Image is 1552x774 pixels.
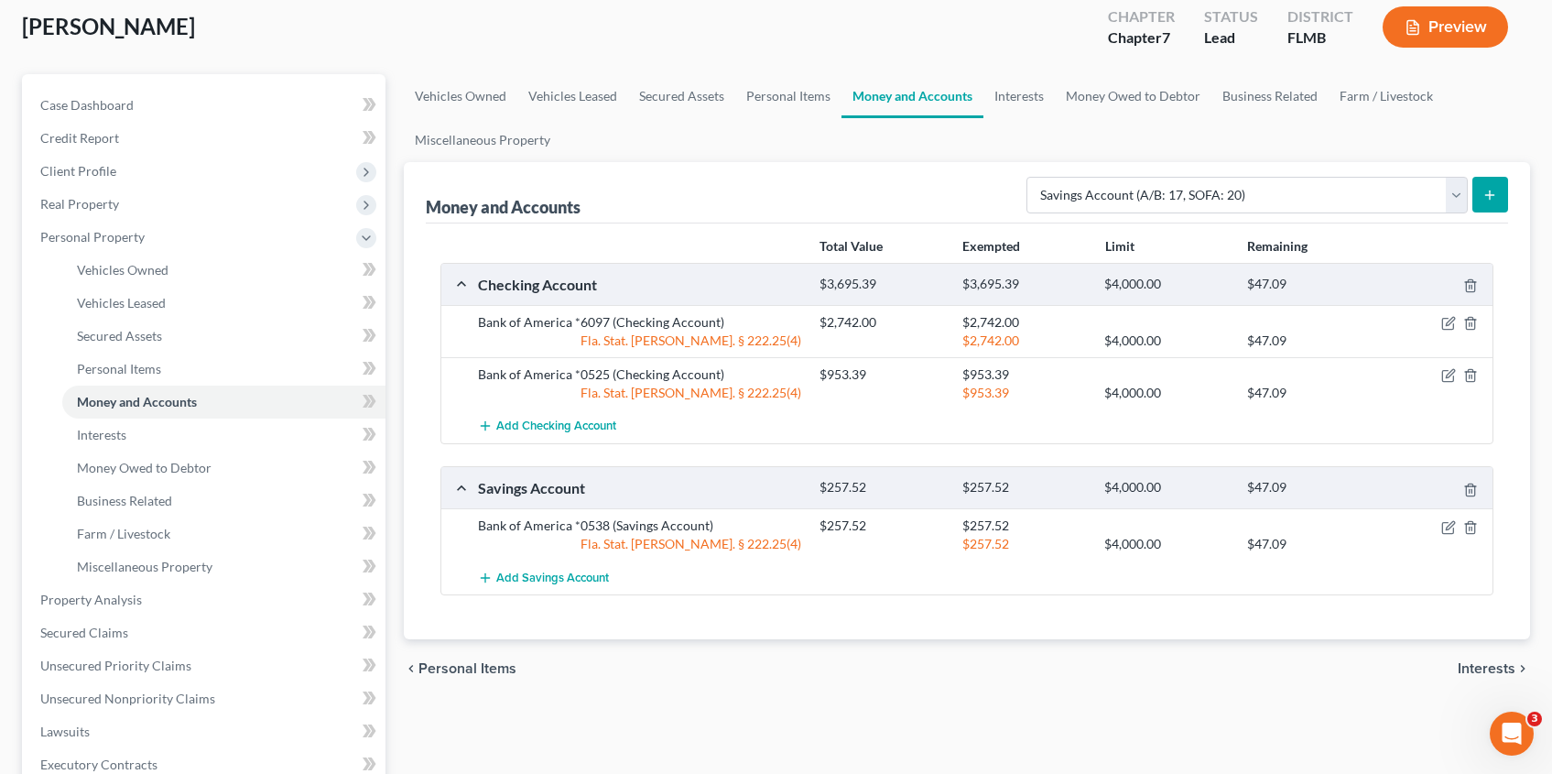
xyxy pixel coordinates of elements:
[953,535,1096,553] div: $257.52
[469,478,810,497] div: Savings Account
[1162,28,1170,46] span: 7
[810,517,953,535] div: $257.52
[40,97,134,113] span: Case Dashboard
[1105,238,1134,254] strong: Limit
[404,74,517,118] a: Vehicles Owned
[40,724,90,739] span: Lawsuits
[40,757,157,772] span: Executory Contracts
[26,89,385,122] a: Case Dashboard
[426,196,581,218] div: Money and Accounts
[62,320,385,353] a: Secured Assets
[418,661,516,676] span: Personal Items
[77,427,126,442] span: Interests
[1211,74,1329,118] a: Business Related
[62,485,385,518] a: Business Related
[26,682,385,715] a: Unsecured Nonpriority Claims
[1204,27,1258,49] div: Lead
[77,361,161,376] span: Personal Items
[40,196,119,212] span: Real Property
[1204,6,1258,27] div: Status
[1055,74,1211,118] a: Money Owed to Debtor
[1287,6,1353,27] div: District
[953,313,1096,332] div: $2,742.00
[953,517,1096,535] div: $257.52
[40,592,142,607] span: Property Analysis
[810,276,953,293] div: $3,695.39
[26,715,385,748] a: Lawsuits
[40,130,119,146] span: Credit Report
[469,332,810,350] div: Fla. Stat. [PERSON_NAME]. § 222.25(4)
[810,365,953,384] div: $953.39
[62,353,385,386] a: Personal Items
[1238,479,1381,496] div: $47.09
[77,295,166,311] span: Vehicles Leased
[841,74,983,118] a: Money and Accounts
[26,616,385,649] a: Secured Claims
[26,583,385,616] a: Property Analysis
[517,74,628,118] a: Vehicles Leased
[62,287,385,320] a: Vehicles Leased
[478,561,609,594] button: Add Savings Account
[1238,535,1381,553] div: $47.09
[735,74,841,118] a: Personal Items
[469,365,810,384] div: Bank of America *0525 (Checking Account)
[1287,27,1353,49] div: FLMB
[1238,332,1381,350] div: $47.09
[1458,661,1515,676] span: Interests
[62,551,385,583] a: Miscellaneous Property
[1108,6,1175,27] div: Chapter
[77,526,170,541] span: Farm / Livestock
[469,313,810,332] div: Bank of America *6097 (Checking Account)
[26,122,385,155] a: Credit Report
[1238,384,1381,402] div: $47.09
[1490,712,1534,756] iframe: Intercom live chat
[1095,276,1238,293] div: $4,000.00
[62,419,385,452] a: Interests
[22,13,195,39] span: [PERSON_NAME]
[953,332,1096,350] div: $2,742.00
[810,479,953,496] div: $257.52
[810,313,953,332] div: $2,742.00
[77,460,212,475] span: Money Owed to Debtor
[1238,276,1381,293] div: $47.09
[1095,332,1238,350] div: $4,000.00
[1383,6,1508,48] button: Preview
[404,661,516,676] button: chevron_left Personal Items
[62,386,385,419] a: Money and Accounts
[77,394,197,409] span: Money and Accounts
[1108,27,1175,49] div: Chapter
[1329,74,1444,118] a: Farm / Livestock
[26,649,385,682] a: Unsecured Priority Claims
[62,452,385,485] a: Money Owed to Debtor
[819,238,883,254] strong: Total Value
[469,517,810,535] div: Bank of America *0538 (Savings Account)
[1095,479,1238,496] div: $4,000.00
[953,384,1096,402] div: $953.39
[40,229,145,245] span: Personal Property
[77,559,212,574] span: Miscellaneous Property
[496,420,616,434] span: Add Checking Account
[469,384,810,402] div: Fla. Stat. [PERSON_NAME]. § 222.25(4)
[1095,535,1238,553] div: $4,000.00
[1247,238,1308,254] strong: Remaining
[953,365,1096,384] div: $953.39
[77,262,168,278] span: Vehicles Owned
[1527,712,1542,726] span: 3
[469,275,810,294] div: Checking Account
[404,661,418,676] i: chevron_left
[1458,661,1530,676] button: Interests chevron_right
[962,238,1020,254] strong: Exempted
[628,74,735,118] a: Secured Assets
[1515,661,1530,676] i: chevron_right
[478,409,616,443] button: Add Checking Account
[983,74,1055,118] a: Interests
[1095,384,1238,402] div: $4,000.00
[953,479,1096,496] div: $257.52
[77,328,162,343] span: Secured Assets
[62,254,385,287] a: Vehicles Owned
[40,658,191,673] span: Unsecured Priority Claims
[496,571,609,585] span: Add Savings Account
[40,625,128,640] span: Secured Claims
[77,493,172,508] span: Business Related
[953,276,1096,293] div: $3,695.39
